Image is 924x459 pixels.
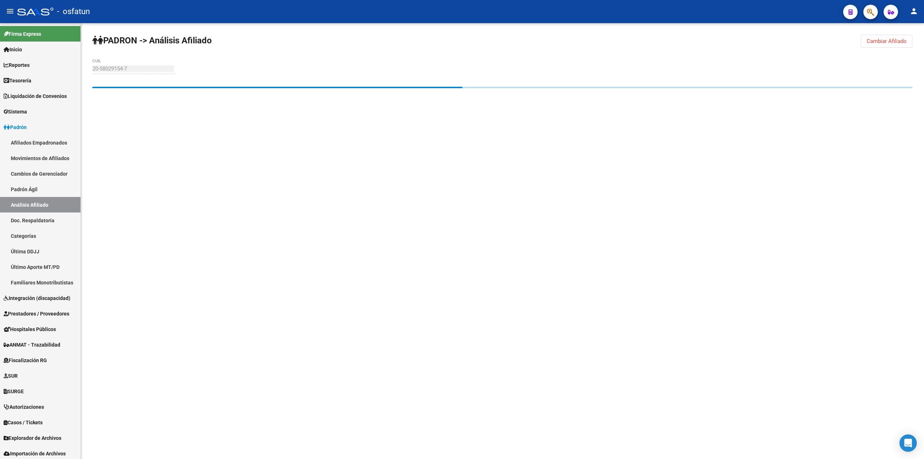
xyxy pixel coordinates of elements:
span: Reportes [4,61,30,69]
strong: PADRON -> Análisis Afiliado [92,35,212,46]
span: Explorador de Archivos [4,434,61,442]
span: Sistema [4,108,27,116]
span: Importación de Archivos [4,450,66,458]
span: SURGE [4,387,24,395]
span: Prestadores / Proveedores [4,310,69,318]
span: SUR [4,372,18,380]
span: ANMAT - Trazabilidad [4,341,60,349]
span: Inicio [4,46,22,53]
span: Hospitales Públicos [4,325,56,333]
span: Tesorería [4,77,31,85]
div: Open Intercom Messenger [899,434,917,452]
button: Cambiar Afiliado [861,35,912,48]
span: Liquidación de Convenios [4,92,67,100]
span: Fiscalización RG [4,356,47,364]
span: Cambiar Afiliado [867,38,907,44]
span: Padrón [4,123,27,131]
span: Integración (discapacidad) [4,294,70,302]
span: Firma Express [4,30,41,38]
mat-icon: person [910,7,918,16]
mat-icon: menu [6,7,14,16]
span: Casos / Tickets [4,419,43,426]
span: Autorizaciones [4,403,44,411]
span: - osfatun [57,4,90,20]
